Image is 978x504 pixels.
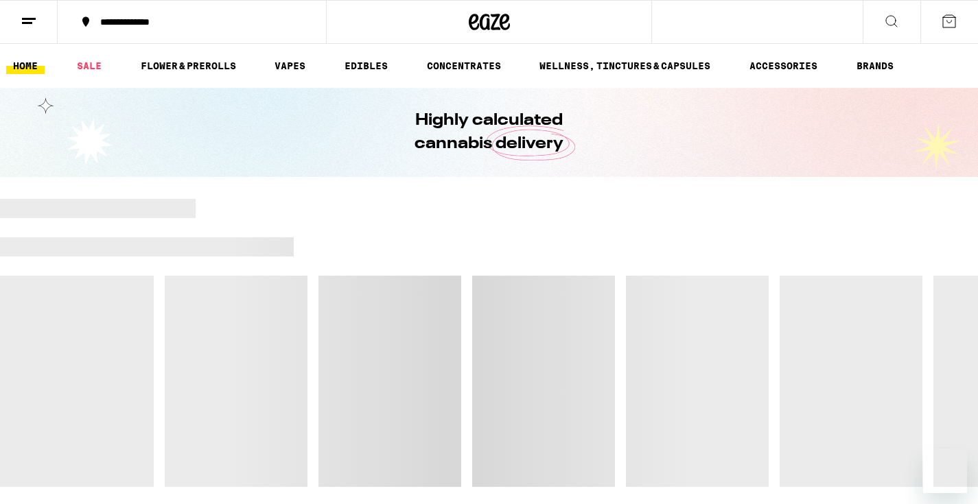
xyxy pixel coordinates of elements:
[134,58,243,74] a: FLOWER & PREROLLS
[420,58,508,74] a: CONCENTRATES
[70,58,108,74] a: SALE
[533,58,717,74] a: WELLNESS, TINCTURES & CAPSULES
[268,58,312,74] a: VAPES
[338,58,395,74] a: EDIBLES
[850,58,900,74] a: BRANDS
[743,58,824,74] a: ACCESSORIES
[6,58,45,74] a: HOME
[923,449,967,493] iframe: Button to launch messaging window
[376,109,603,156] h1: Highly calculated cannabis delivery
